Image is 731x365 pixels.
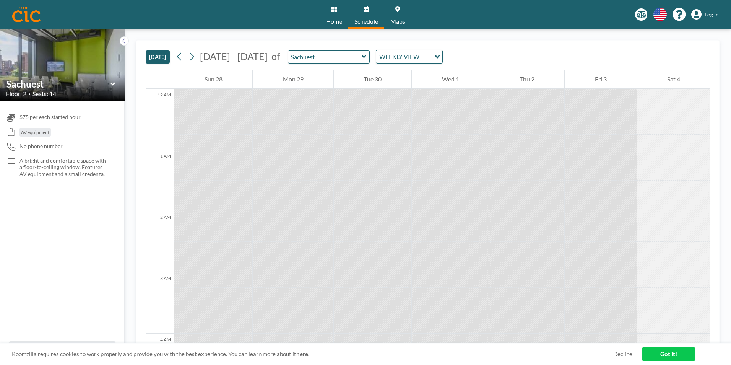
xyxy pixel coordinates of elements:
[6,78,110,90] input: Sachuest
[19,143,63,150] span: No phone number
[637,70,710,89] div: Sat 4
[326,18,342,24] span: Home
[253,70,333,89] div: Mon 29
[334,70,411,89] div: Tue 30
[146,89,174,150] div: 12 AM
[32,90,56,98] span: Seats: 14
[19,114,81,121] span: $75 per each started hour
[146,211,174,272] div: 2 AM
[146,272,174,334] div: 3 AM
[642,347,695,361] a: Got it!
[12,350,613,358] span: Roomzilla requires cookies to work properly and provide you with the best experience. You can lea...
[489,70,564,89] div: Thu 2
[390,18,405,24] span: Maps
[378,52,421,62] span: WEEKLY VIEW
[200,51,268,62] span: [DATE] - [DATE]
[296,350,309,357] a: here.
[565,70,637,89] div: Fri 3
[288,51,362,63] input: Sachuest
[19,157,109,178] p: A bright and comfortable space with a floor-to-ceiling window. Features AV equipment and a small ...
[705,11,719,18] span: Log in
[21,129,49,135] span: AV equipment
[271,51,280,62] span: of
[422,52,430,62] input: Search for option
[174,70,252,89] div: Sun 28
[28,91,31,96] span: •
[146,50,170,64] button: [DATE]
[146,150,174,211] div: 1 AM
[412,70,489,89] div: Wed 1
[6,90,26,98] span: Floor: 2
[691,9,719,20] a: Log in
[9,341,115,356] button: All resources
[376,50,442,63] div: Search for option
[12,7,41,22] img: organization-logo
[613,350,632,358] a: Decline
[354,18,378,24] span: Schedule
